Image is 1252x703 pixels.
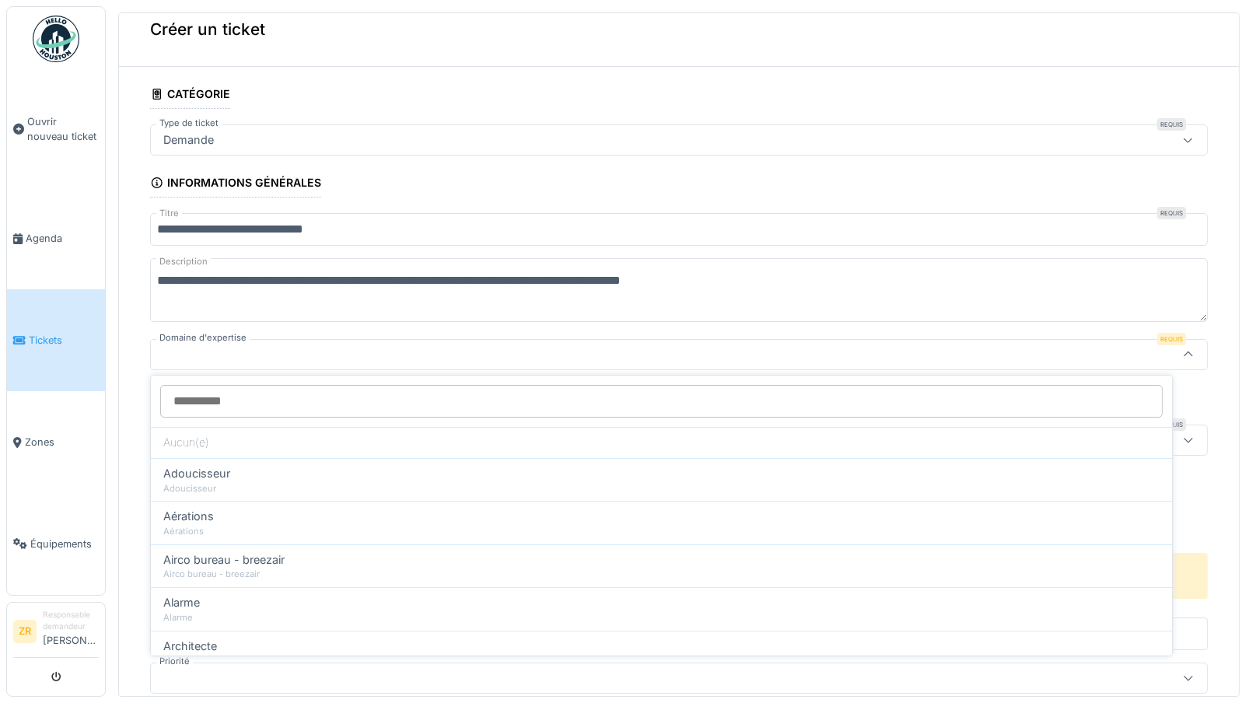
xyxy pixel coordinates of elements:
div: Demande [157,131,220,149]
div: Requis [1157,207,1186,219]
span: Ouvrir nouveau ticket [27,114,99,144]
span: Équipements [30,537,99,551]
label: Priorité [156,655,193,668]
span: Zones [25,435,99,449]
li: [PERSON_NAME] [43,609,99,654]
label: Domaine d'expertise [156,331,250,345]
img: Badge_color-CXgf-gQk.svg [33,16,79,62]
span: Airco bureau - breezair [163,551,285,568]
div: Responsable demandeur [43,609,99,633]
div: Airco bureau - breezair [163,568,1159,581]
a: ZR Responsable demandeur[PERSON_NAME] [13,609,99,658]
label: Type de ticket [156,117,222,130]
a: Équipements [7,493,105,595]
div: Requis [1157,118,1186,131]
div: Requis [1157,333,1186,345]
span: Architecte [163,638,217,655]
li: ZR [13,620,37,643]
a: Zones [7,391,105,493]
span: Alarme [163,594,200,611]
div: Catégorie [150,82,230,109]
label: Description [156,252,211,271]
div: Aérations [163,525,1159,538]
span: Aérations [163,508,214,525]
a: Tickets [7,289,105,391]
a: Ouvrir nouveau ticket [7,71,105,187]
label: Titre [156,207,182,220]
span: Adoucisseur [163,465,230,482]
span: Tickets [29,333,99,348]
a: Agenda [7,187,105,289]
div: Aucun(e) [151,427,1172,458]
span: Agenda [26,231,99,246]
div: Adoucisseur [163,482,1159,495]
div: Alarme [163,611,1159,624]
div: Architecte [163,654,1159,667]
div: Informations générales [150,171,321,198]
